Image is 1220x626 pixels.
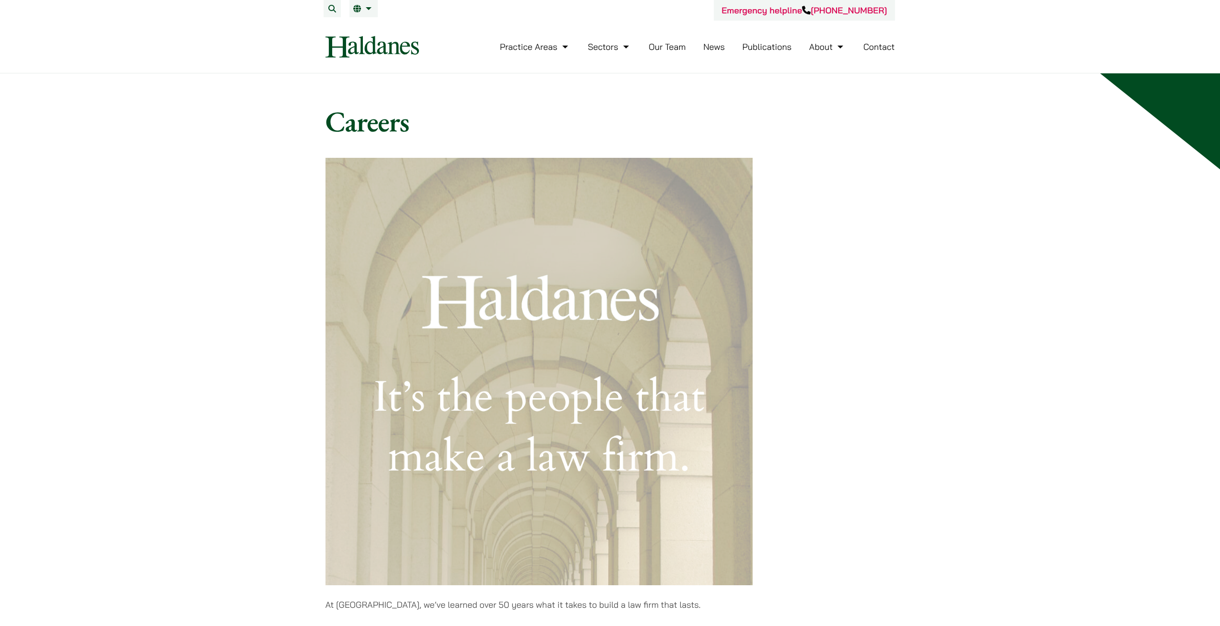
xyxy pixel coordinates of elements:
a: EN [353,5,374,12]
a: News [703,41,725,52]
img: Banner with text: Haldanes, It’s the people that make a law firm [325,158,753,585]
a: Practice Areas [500,41,570,52]
a: Publications [743,41,792,52]
a: Sectors [588,41,631,52]
a: Emergency helpline[PHONE_NUMBER] [721,5,887,16]
img: Logo of Haldanes [325,36,419,58]
a: About [809,41,846,52]
h1: Careers [325,104,895,139]
a: Contact [863,41,895,52]
p: At [GEOGRAPHIC_DATA], we’ve learned over 50 years what it takes to build a law firm that lasts. [325,598,753,611]
a: Our Team [649,41,686,52]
